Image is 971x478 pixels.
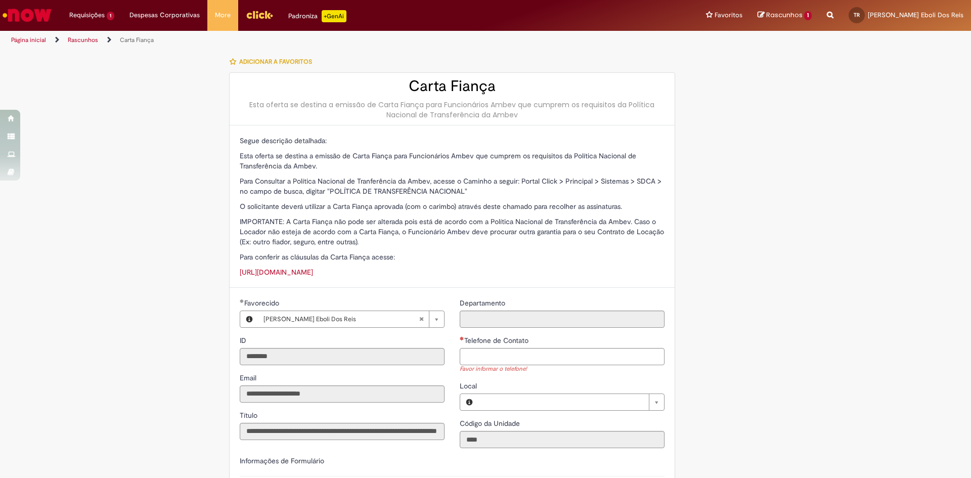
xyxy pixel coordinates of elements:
label: Somente leitura - Departamento [460,298,507,308]
a: Rascunhos [68,36,98,44]
abbr: Limpar campo Favorecido [414,311,429,327]
a: Página inicial [11,36,46,44]
p: IMPORTANTE: A Carta Fiança não pode ser alterada pois está de acordo com a Política Nacional de T... [240,216,665,247]
span: Necessários [460,336,464,340]
span: [PERSON_NAME] Eboli Dos Reis [263,311,419,327]
span: Favoritos [715,10,742,20]
div: Esta oferta se destina a emissão de Carta Fiança para Funcionários Ambev que cumprem os requisito... [240,100,665,120]
p: Para conferir as cláusulas da Carta Fiança acesse: [240,252,665,262]
p: O solicitante deverá utilizar a Carta Fiança aprovada (com o carimbo) através deste chamado para ... [240,201,665,211]
span: [PERSON_NAME] Eboli Dos Reis [868,11,963,19]
p: Segue descrição detalhada: [240,136,665,146]
input: Título [240,423,445,440]
div: Padroniza [288,10,346,22]
span: Somente leitura - Código da Unidade [460,419,522,428]
span: Obrigatório Preenchido [240,299,244,303]
a: Carta Fiança [120,36,154,44]
label: Somente leitura - ID [240,335,248,345]
a: [URL][DOMAIN_NAME] [240,268,313,277]
span: More [215,10,231,20]
span: Somente leitura - Departamento [460,298,507,308]
input: Código da Unidade [460,431,665,448]
span: Local [460,381,479,390]
input: Departamento [460,311,665,328]
p: Para Consultar a Política Nacional de Tranferência da Ambev, acesse o Caminho a seguir: Portal Cl... [240,176,665,196]
a: [PERSON_NAME] Eboli Dos ReisLimpar campo Favorecido [258,311,444,327]
label: Informações de Formulário [240,456,324,465]
label: Somente leitura - Título [240,410,259,420]
span: Somente leitura - Email [240,373,258,382]
a: Rascunhos [758,11,812,20]
img: click_logo_yellow_360x200.png [246,7,273,22]
div: Favor informar o telefone! [460,365,665,374]
input: ID [240,348,445,365]
h2: Carta Fiança [240,78,665,95]
button: Adicionar a Favoritos [229,51,318,72]
input: Telefone de Contato [460,348,665,365]
p: +GenAi [322,10,346,22]
a: Limpar campo Local [478,394,664,410]
button: Local, Visualizar este registro [460,394,478,410]
p: Esta oferta se destina a emissão de Carta Fiança para Funcionários Ambev que cumprem os requisito... [240,151,665,171]
label: Somente leitura - Código da Unidade [460,418,522,428]
ul: Trilhas de página [8,31,640,50]
span: Telefone de Contato [464,336,531,345]
input: Email [240,385,445,403]
span: 1 [107,12,114,20]
label: Somente leitura - Email [240,373,258,383]
span: 1 [804,11,812,20]
img: ServiceNow [1,5,53,25]
span: TR [854,12,860,18]
span: Despesas Corporativas [129,10,200,20]
span: Rascunhos [766,10,803,20]
span: Somente leitura - ID [240,336,248,345]
span: Adicionar a Favoritos [239,58,312,66]
span: Necessários - Favorecido [244,298,281,308]
span: Requisições [69,10,105,20]
button: Favorecido, Visualizar este registro Thalles Felipe Eboli Dos Reis [240,311,258,327]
